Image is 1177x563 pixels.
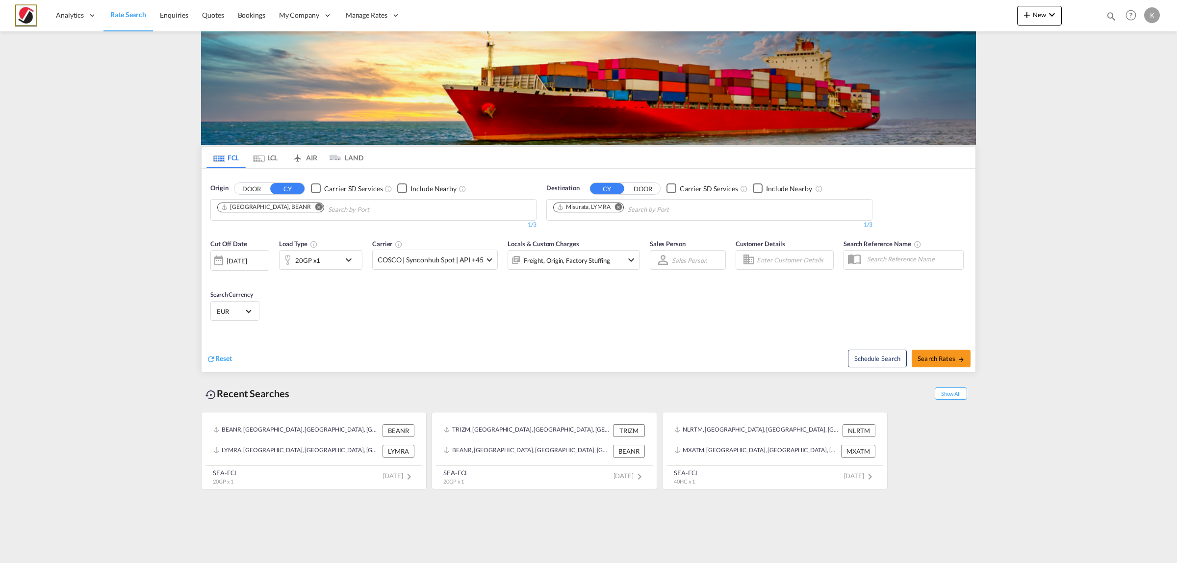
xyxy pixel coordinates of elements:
div: K [1144,7,1160,23]
div: Freight Origin Factory Stuffing [524,254,610,267]
button: Remove [309,203,324,213]
md-icon: icon-chevron-right [403,471,415,483]
button: CY [270,183,305,194]
div: BEANR [613,445,645,458]
div: NLRTM [843,424,875,437]
md-icon: icon-backup-restore [205,389,217,401]
span: Manage Rates [346,10,387,20]
div: Include Nearby [410,184,457,194]
md-icon: The selected Trucker/Carrierwill be displayed in the rate results If the rates are from another f... [395,240,403,248]
div: SEA-FCL [443,468,468,477]
div: 20GP x1 [295,254,320,267]
span: Search Rates [918,355,965,362]
span: Origin [210,183,228,193]
md-tab-item: FCL [206,147,246,168]
md-datepicker: Select [210,270,218,283]
span: Analytics [56,10,84,20]
span: Rate Search [110,10,146,19]
md-checkbox: Checkbox No Ink [311,183,383,194]
div: MXATM, Altamira, Mexico, Mexico & Central America, Americas [674,445,839,458]
div: Carrier SD Services [324,184,383,194]
span: Cut Off Date [210,240,247,248]
div: SEA-FCL [674,468,699,477]
md-pagination-wrapper: Use the left and right arrow keys to navigate between tabs [206,147,363,168]
div: 1/3 [210,221,537,229]
input: Chips input. [328,202,421,218]
md-icon: icon-plus 400-fg [1021,9,1033,21]
md-icon: icon-chevron-down [343,254,359,266]
div: TRIZM [613,424,645,437]
img: LCL+%26+FCL+BACKGROUND.png [201,31,976,145]
span: My Company [279,10,319,20]
span: 20GP x 1 [213,478,233,485]
md-checkbox: Checkbox No Ink [753,183,812,194]
span: Load Type [279,240,318,248]
button: DOOR [234,183,269,194]
div: NLRTM, Rotterdam, Netherlands, Western Europe, Europe [674,424,840,437]
span: Search Currency [210,291,253,298]
md-select: Select Currency: € EUREuro [216,304,254,318]
span: [DATE] [844,472,876,480]
md-icon: icon-airplane [292,152,304,159]
span: Customer Details [736,240,785,248]
md-icon: icon-chevron-right [634,471,645,483]
button: CY [590,183,624,194]
span: Quotes [202,11,224,19]
md-icon: icon-magnify [1106,11,1117,22]
md-select: Sales Person [671,253,708,267]
div: MXATM [841,445,875,458]
md-icon: icon-refresh [206,355,215,363]
span: Sales Person [650,240,686,248]
div: Help [1123,7,1144,25]
span: New [1021,11,1058,19]
md-icon: icon-arrow-right [958,356,965,363]
md-tab-item: AIR [285,147,324,168]
md-checkbox: Checkbox No Ink [397,183,457,194]
md-chips-wrap: Chips container. Use arrow keys to select chips. [216,200,425,218]
input: Chips input. [628,202,721,218]
div: Misurata, LYMRA [557,203,611,211]
button: Search Ratesicon-arrow-right [912,350,971,367]
div: Include Nearby [766,184,812,194]
div: Press delete to remove this chip. [221,203,313,211]
recent-search-card: TRIZM, [GEOGRAPHIC_DATA], [GEOGRAPHIC_DATA], [GEOGRAPHIC_DATA], [GEOGRAPHIC_DATA] TRIZMBEANR, [GE... [432,412,657,489]
div: SEA-FCL [213,468,238,477]
span: EUR [217,307,244,316]
div: BEANR [383,424,414,437]
div: Press delete to remove this chip. [557,203,613,211]
div: icon-magnify [1106,11,1117,26]
md-tab-item: LCL [246,147,285,168]
md-tab-item: LAND [324,147,363,168]
span: Locals & Custom Charges [508,240,579,248]
div: 1/3 [546,221,872,229]
md-icon: Your search will be saved by the below given name [914,240,921,248]
md-icon: icon-chevron-down [625,254,637,266]
md-chips-wrap: Chips container. Use arrow keys to select chips. [552,200,725,218]
input: Enter Customer Details [757,253,830,267]
md-icon: Unchecked: Search for CY (Container Yard) services for all selected carriers.Checked : Search for... [740,185,748,193]
button: Note: By default Schedule search will only considerorigin ports, destination ports and cut off da... [848,350,907,367]
md-icon: icon-chevron-down [1046,9,1058,21]
span: 20GP x 1 [443,478,464,485]
div: OriginDOOR CY Checkbox No InkUnchecked: Search for CY (Container Yard) services for all selected ... [202,169,975,372]
div: [DATE] [210,250,269,271]
img: a48b9190ed6d11ed9026135994875d88.jpg [15,4,37,26]
div: TRIZM, Izmir, Türkiye, South West Asia, Asia Pacific [444,424,611,437]
div: Recent Searches [201,383,293,405]
span: [DATE] [614,472,645,480]
div: [DATE] [227,256,247,265]
md-icon: Unchecked: Search for CY (Container Yard) services for all selected carriers.Checked : Search for... [384,185,392,193]
md-icon: icon-chevron-right [864,471,876,483]
recent-search-card: BEANR, [GEOGRAPHIC_DATA], [GEOGRAPHIC_DATA], [GEOGRAPHIC_DATA], [GEOGRAPHIC_DATA] BEANRLYMRA, [GE... [201,412,427,489]
span: [DATE] [383,472,415,480]
span: 40HC x 1 [674,478,695,485]
div: BEANR, Antwerp, Belgium, Western Europe, Europe [444,445,611,458]
div: LYMRA, Misurata, Libya, Northern Africa, Africa [213,445,380,458]
recent-search-card: NLRTM, [GEOGRAPHIC_DATA], [GEOGRAPHIC_DATA], [GEOGRAPHIC_DATA], [GEOGRAPHIC_DATA] NLRTMMXATM, [GE... [662,412,888,489]
span: Bookings [238,11,265,19]
div: BEANR, Antwerp, Belgium, Western Europe, Europe [213,424,380,437]
md-icon: Unchecked: Ignores neighbouring ports when fetching rates.Checked : Includes neighbouring ports w... [459,185,466,193]
md-checkbox: Checkbox No Ink [666,183,738,194]
md-icon: Unchecked: Ignores neighbouring ports when fetching rates.Checked : Includes neighbouring ports w... [815,185,823,193]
